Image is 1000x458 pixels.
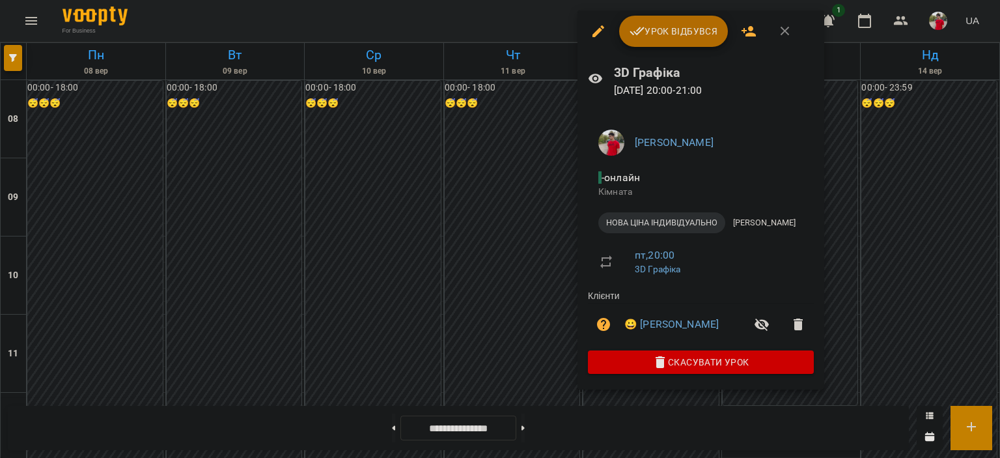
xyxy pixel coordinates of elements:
img: 54b6d9b4e6461886c974555cb82f3b73.jpg [598,130,624,156]
span: [PERSON_NAME] [725,217,803,229]
p: [DATE] 20:00 - 21:00 [614,83,814,98]
a: 😀 [PERSON_NAME] [624,317,719,332]
a: [PERSON_NAME] [635,136,714,149]
button: Скасувати Урок [588,351,814,374]
button: Урок відбувся [619,16,729,47]
div: [PERSON_NAME] [725,212,803,233]
p: Кімната [598,186,803,199]
ul: Клієнти [588,290,814,351]
span: НОВА ЦІНА ІНДИВІДУАЛЬНО [598,217,725,229]
span: Урок відбувся [630,23,718,39]
a: пт , 20:00 [635,249,674,261]
a: 3D Графіка [635,264,680,274]
button: Візит ще не сплачено. Додати оплату? [588,309,619,340]
span: - онлайн [598,171,643,184]
h6: 3D Графіка [614,63,814,83]
span: Скасувати Урок [598,354,803,370]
